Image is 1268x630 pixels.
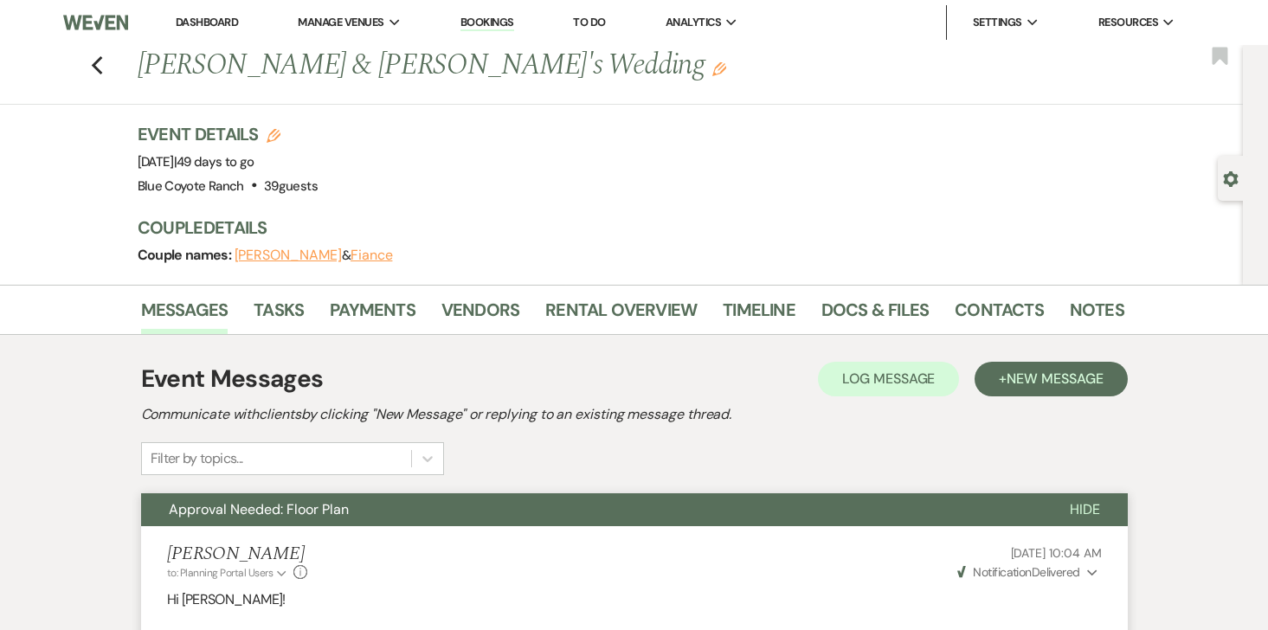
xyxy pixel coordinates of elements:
[460,15,514,31] a: Bookings
[842,370,935,388] span: Log Message
[254,296,304,334] a: Tasks
[138,215,1107,240] h3: Couple Details
[351,248,393,262] button: Fiance
[712,61,726,76] button: Edit
[169,500,349,518] span: Approval Needed: Floor Plan
[138,153,254,170] span: [DATE]
[1070,500,1100,518] span: Hide
[1223,170,1239,186] button: Open lead details
[264,177,318,195] span: 39 guests
[298,14,383,31] span: Manage Venues
[167,566,274,580] span: to: Planning Portal Users
[138,177,244,195] span: Blue Coyote Ranch
[441,296,519,334] a: Vendors
[151,448,243,469] div: Filter by topics...
[957,564,1080,580] span: Delivered
[167,565,290,581] button: to: Planning Portal Users
[167,543,308,565] h5: [PERSON_NAME]
[973,564,1031,580] span: Notification
[973,14,1022,31] span: Settings
[174,153,254,170] span: |
[138,45,913,87] h1: [PERSON_NAME] & [PERSON_NAME]'s Wedding
[1042,493,1128,526] button: Hide
[141,493,1042,526] button: Approval Needed: Floor Plan
[573,15,605,29] a: To Do
[176,15,238,29] a: Dashboard
[821,296,929,334] a: Docs & Files
[235,247,393,264] span: &
[1098,14,1158,31] span: Resources
[141,296,228,334] a: Messages
[975,362,1127,396] button: +New Message
[1011,545,1102,561] span: [DATE] 10:04 AM
[545,296,697,334] a: Rental Overview
[666,14,721,31] span: Analytics
[138,122,318,146] h3: Event Details
[955,296,1044,334] a: Contacts
[235,248,342,262] button: [PERSON_NAME]
[330,296,415,334] a: Payments
[723,296,795,334] a: Timeline
[167,588,1102,611] p: Hi [PERSON_NAME]!
[177,153,254,170] span: 49 days to go
[63,4,128,41] img: Weven Logo
[955,563,1101,582] button: NotificationDelivered
[138,246,235,264] span: Couple names:
[141,361,324,397] h1: Event Messages
[141,404,1128,425] h2: Communicate with clients by clicking "New Message" or replying to an existing message thread.
[818,362,959,396] button: Log Message
[1007,370,1103,388] span: New Message
[1070,296,1124,334] a: Notes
